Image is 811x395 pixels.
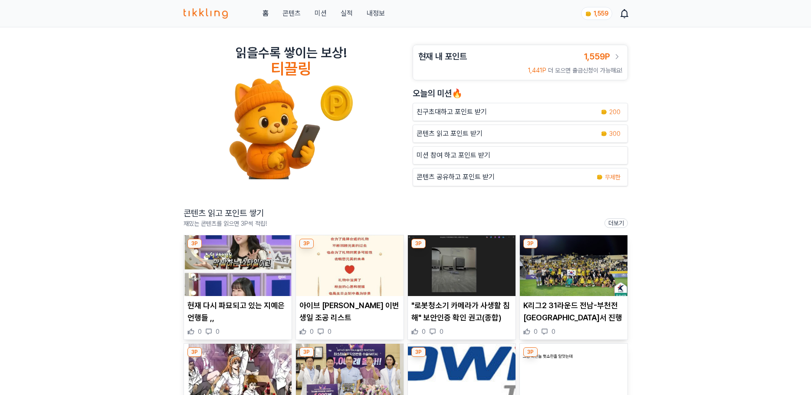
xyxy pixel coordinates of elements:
a: 내정보 [367,8,385,19]
h2: 오늘의 미션🔥 [413,87,628,99]
a: 콘텐츠 공유하고 포인트 받기 coin 무제한 [413,168,628,186]
div: 3P [187,347,202,357]
p: 콘텐츠 공유하고 포인트 받기 [417,172,495,182]
span: 0 [422,327,426,336]
span: 0 [310,327,314,336]
div: 3P 현재 다시 파묘되고 있는 지예은 언행들 ,, 현재 다시 파묘되고 있는 지예은 언행들 ,, 0 0 [184,235,292,340]
span: 1,559P [584,51,610,62]
a: coin 1,559 [581,7,611,20]
div: 3P K리그2 31라운드 전남-부천전 순천팔마종합운동장서 진행 K리그2 31라운드 전남-부천전 [GEOGRAPHIC_DATA]서 진행 0 0 [519,235,628,340]
div: 3P [411,347,426,357]
p: 아이브 [PERSON_NAME] ‭이번 ‭생일 ‭조공 ‭리스트 [299,300,400,324]
div: 3P 아이브 장원영 ‭이번 ‭생일 ‭조공 ‭리스트 아이브 [PERSON_NAME] ‭이번 ‭생일 ‭조공 ‭리스트 0 0 [296,235,404,340]
span: 1,441P [528,67,546,74]
a: 1,559P [584,50,622,63]
button: 친구초대하고 포인트 받기 coin 200 [413,103,628,121]
div: 3P [411,239,426,248]
p: 재밌는 콘텐츠를 읽으면 3P씩 적립! [184,219,267,228]
p: 현재 다시 파묘되고 있는 지예은 언행들 ,, [187,300,288,324]
p: 콘텐츠 읽고 포인트 받기 [417,128,483,139]
h4: 티끌링 [271,60,311,78]
span: 0 [216,327,220,336]
div: 3P [299,347,314,357]
h2: 콘텐츠 읽고 포인트 쌓기 [184,207,267,219]
h3: 현재 내 포인트 [418,50,467,63]
span: 0 [198,327,202,336]
span: 200 [609,108,621,116]
p: 미션 참여 하고 포인트 받기 [417,150,490,161]
span: 0 [328,327,332,336]
img: coin [601,109,607,115]
a: 콘텐츠 읽고 포인트 받기 coin 300 [413,125,628,143]
span: 300 [609,129,621,138]
span: 0 [440,327,443,336]
button: 미션 참여 하고 포인트 받기 [413,146,628,165]
button: 미션 [315,8,327,19]
h2: 읽을수록 쌓이는 보상! [236,45,347,60]
div: 3P [187,239,202,248]
span: 0 [552,327,555,336]
span: 무제한 [605,173,621,181]
span: 1,559 [594,10,608,17]
a: 콘텐츠 [282,8,301,19]
img: coin [585,10,592,17]
img: coin [596,174,603,181]
a: 더보기 [604,218,628,228]
a: 홈 [263,8,269,19]
div: 3P [523,239,538,248]
img: 현재 다시 파묘되고 있는 지예은 언행들 ,, [184,235,292,296]
p: K리그2 31라운드 전남-부천전 [GEOGRAPHIC_DATA]서 진행 [523,300,624,324]
img: "로봇청소기 카메라가 사생활 침해" 보안인증 확인 권고(종합) [408,235,515,296]
img: tikkling_character [229,78,354,179]
p: 친구초대하고 포인트 받기 [417,107,487,117]
div: 3P "로봇청소기 카메라가 사생활 침해" 보안인증 확인 권고(종합) "로봇청소기 카메라가 사생활 침해" 보안인증 확인 권고(종합) 0 0 [407,235,516,340]
div: 3P [523,347,538,357]
img: 티끌링 [184,8,228,19]
span: 더 모으면 출금신청이 가능해요! [548,67,622,74]
img: coin [601,130,607,137]
div: 3P [299,239,314,248]
img: K리그2 31라운드 전남-부천전 순천팔마종합운동장서 진행 [520,235,627,296]
img: 아이브 장원영 ‭이번 ‭생일 ‭조공 ‭리스트 [296,235,404,296]
span: 0 [534,327,538,336]
p: "로봇청소기 카메라가 사생활 침해" 보안인증 확인 권고(종합) [411,300,512,324]
a: 실적 [341,8,353,19]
